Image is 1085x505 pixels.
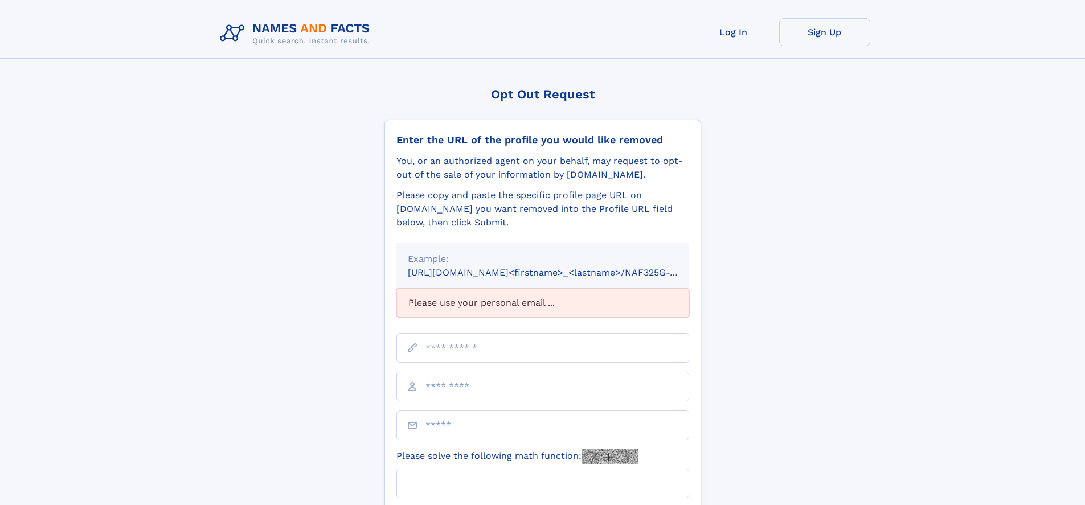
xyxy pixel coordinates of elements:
a: Log In [688,18,779,46]
div: Enter the URL of the profile you would like removed [396,134,689,146]
small: [URL][DOMAIN_NAME]<firstname>_<lastname>/NAF325G-xxxxxxxx [408,267,711,278]
div: Example: [408,252,678,266]
a: Sign Up [779,18,870,46]
div: Opt Out Request [384,87,701,101]
label: Please solve the following math function: [396,449,638,464]
div: Please use your personal email ... [396,289,689,317]
div: Please copy and paste the specific profile page URL on [DOMAIN_NAME] you want removed into the Pr... [396,188,689,229]
div: You, or an authorized agent on your behalf, may request to opt-out of the sale of your informatio... [396,154,689,182]
img: Logo Names and Facts [215,18,379,49]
